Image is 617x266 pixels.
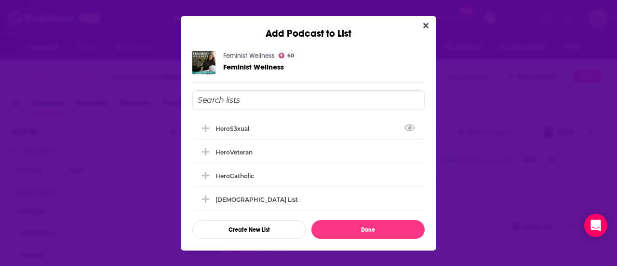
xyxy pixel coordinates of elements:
[192,90,425,239] div: Add Podcast To List
[192,189,425,210] div: Jewish List
[215,172,254,180] div: HeroCatholic
[192,118,425,139] div: HeroS3xual
[419,20,432,32] button: Close
[223,52,275,60] a: Feminist Wellness
[181,16,436,40] div: Add Podcast to List
[279,53,294,58] a: 60
[215,149,253,156] div: HeroVeteran
[249,130,255,131] button: View Link
[287,54,294,58] span: 60
[192,141,425,163] div: HeroVeteran
[192,165,425,186] div: HeroCatholic
[311,220,425,239] button: Done
[192,220,306,239] button: Create New List
[223,62,284,71] span: Feminist Wellness
[215,125,255,132] div: HeroS3xual
[192,90,425,110] input: Search lists
[192,51,215,74] img: Feminist Wellness
[223,63,284,71] a: Feminist Wellness
[215,196,298,203] div: [DEMOGRAPHIC_DATA] List
[584,214,607,237] div: Open Intercom Messenger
